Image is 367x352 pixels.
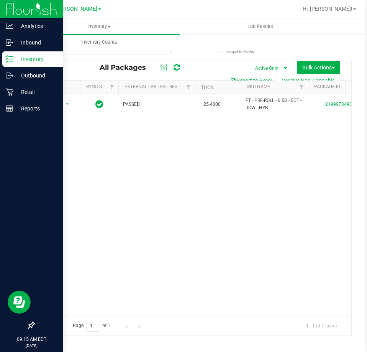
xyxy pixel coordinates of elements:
button: Bulk Actions [297,61,340,74]
p: Inbound [13,38,59,47]
inline-svg: Outbound [6,72,13,79]
inline-svg: Inbound [6,39,13,46]
inline-svg: Inventory [6,55,13,63]
a: Inventory [18,18,180,35]
a: SKU Name [247,84,270,89]
inline-svg: Analytics [6,22,13,30]
span: All Packages [100,63,154,72]
p: Inventory [13,54,59,64]
button: Receive Non-Cannabis [277,74,340,87]
a: Filter [182,81,195,94]
span: [PERSON_NAME] [55,6,97,12]
p: [DATE] [3,343,59,349]
a: Filter [295,81,308,94]
a: Package ID [314,84,340,89]
button: Export to Excel [225,74,277,87]
iframe: Resource center [8,291,31,314]
span: 1 - 1 of 1 items [300,320,343,331]
a: Sync Status [86,84,116,89]
span: Hi, [PERSON_NAME]! [303,6,352,12]
p: Reports [13,104,59,113]
span: In Sync [95,99,103,110]
p: Outbound [13,71,59,80]
span: Lab Results [237,23,283,30]
span: FT - PRE-ROLL - 0.5G - 5CT - JCW - HYB [246,97,303,112]
a: External Lab Test Result [125,84,185,89]
span: PASSED [123,101,190,108]
span: select [63,99,72,110]
span: Page of 1 [66,320,117,332]
p: Analytics [13,21,59,31]
a: Lab Results [180,18,341,35]
a: Filter [106,81,118,94]
a: Inventory Counts [18,34,180,50]
inline-svg: Retail [6,88,13,96]
p: Retail [13,87,59,97]
span: Inventory Counts [71,39,128,46]
span: Inventory [18,23,180,30]
inline-svg: Reports [6,105,13,112]
a: THC% [201,85,214,90]
p: 09:15 AM EDT [3,336,59,343]
span: 25.4000 [200,99,224,110]
input: 1 [86,320,100,332]
span: Bulk Actions [302,64,335,71]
